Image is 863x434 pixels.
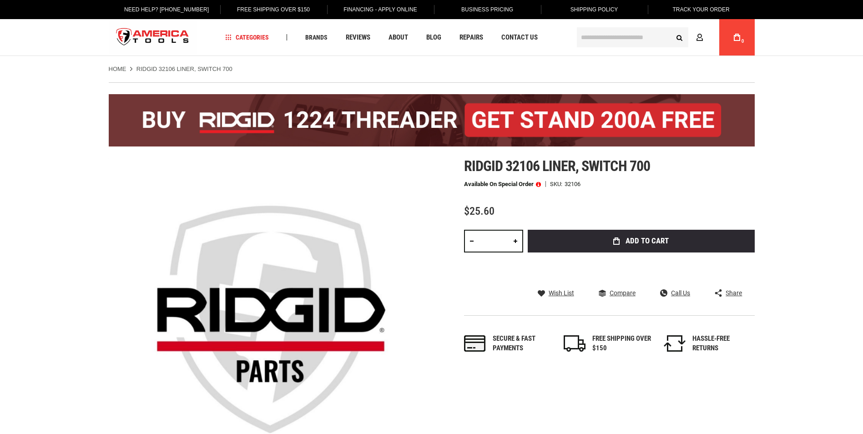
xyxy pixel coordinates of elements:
img: payments [464,335,486,352]
a: Call Us [660,289,690,297]
strong: RIDGID 32106 LINER, SWITCH 700 [136,66,232,72]
div: 32106 [565,181,580,187]
img: America Tools [109,20,197,55]
a: About [384,31,412,44]
a: Wish List [538,289,574,297]
a: Contact Us [497,31,542,44]
a: Compare [599,289,636,297]
span: Contact Us [501,34,538,41]
img: returns [664,335,686,352]
span: Repairs [459,34,483,41]
span: Brands [305,34,328,40]
a: Home [109,65,126,73]
span: Wish List [549,290,574,296]
span: 0 [742,39,744,44]
span: Categories [225,34,269,40]
span: Ridgid 32106 liner, switch 700 [464,157,650,175]
a: Categories [221,31,273,44]
p: Available on Special Order [464,181,541,187]
strong: SKU [550,181,565,187]
img: BOGO: Buy the RIDGID® 1224 Threader (26092), get the 92467 200A Stand FREE! [109,94,755,146]
a: Blog [422,31,445,44]
span: Compare [610,290,636,296]
div: Secure & fast payments [493,334,552,353]
span: Add to Cart [626,237,669,245]
a: store logo [109,20,197,55]
button: Add to Cart [528,230,755,252]
span: Shipping Policy [570,6,618,13]
a: 0 [728,19,746,56]
span: About [389,34,408,41]
a: Repairs [455,31,487,44]
span: Reviews [346,34,370,41]
div: FREE SHIPPING OVER $150 [592,334,651,353]
span: Blog [426,34,441,41]
div: HASSLE-FREE RETURNS [692,334,752,353]
span: $25.60 [464,205,495,217]
img: shipping [564,335,585,352]
span: Share [726,290,742,296]
span: Call Us [671,290,690,296]
button: Search [671,29,688,46]
a: Brands [301,31,332,44]
a: Reviews [342,31,374,44]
